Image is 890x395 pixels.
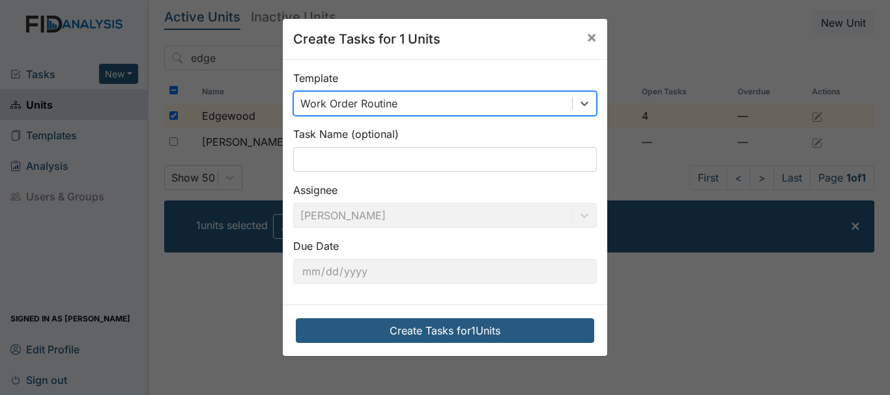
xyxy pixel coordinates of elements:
[293,182,337,198] label: Assignee
[293,238,339,254] label: Due Date
[576,19,607,55] button: Close
[300,96,397,111] div: Work Order Routine
[586,27,597,46] span: ×
[293,70,338,86] label: Template
[293,126,399,142] label: Task Name (optional)
[293,29,440,49] h5: Create Tasks for 1 Units
[296,318,594,343] button: Create Tasks for1Units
